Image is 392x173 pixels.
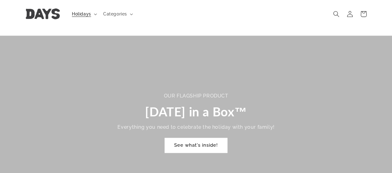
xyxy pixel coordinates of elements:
[329,7,343,21] summary: Search
[145,104,247,119] span: [DATE] in a Box™
[68,7,99,20] summary: Holidays
[165,138,227,153] a: See what's inside!
[72,11,91,17] span: Holidays
[103,11,127,17] span: Categories
[26,9,60,19] img: Days United
[99,7,135,20] summary: Categories
[117,124,274,130] span: Everything you need to celebrate the holiday with your family!
[117,92,274,101] div: Our flagship product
